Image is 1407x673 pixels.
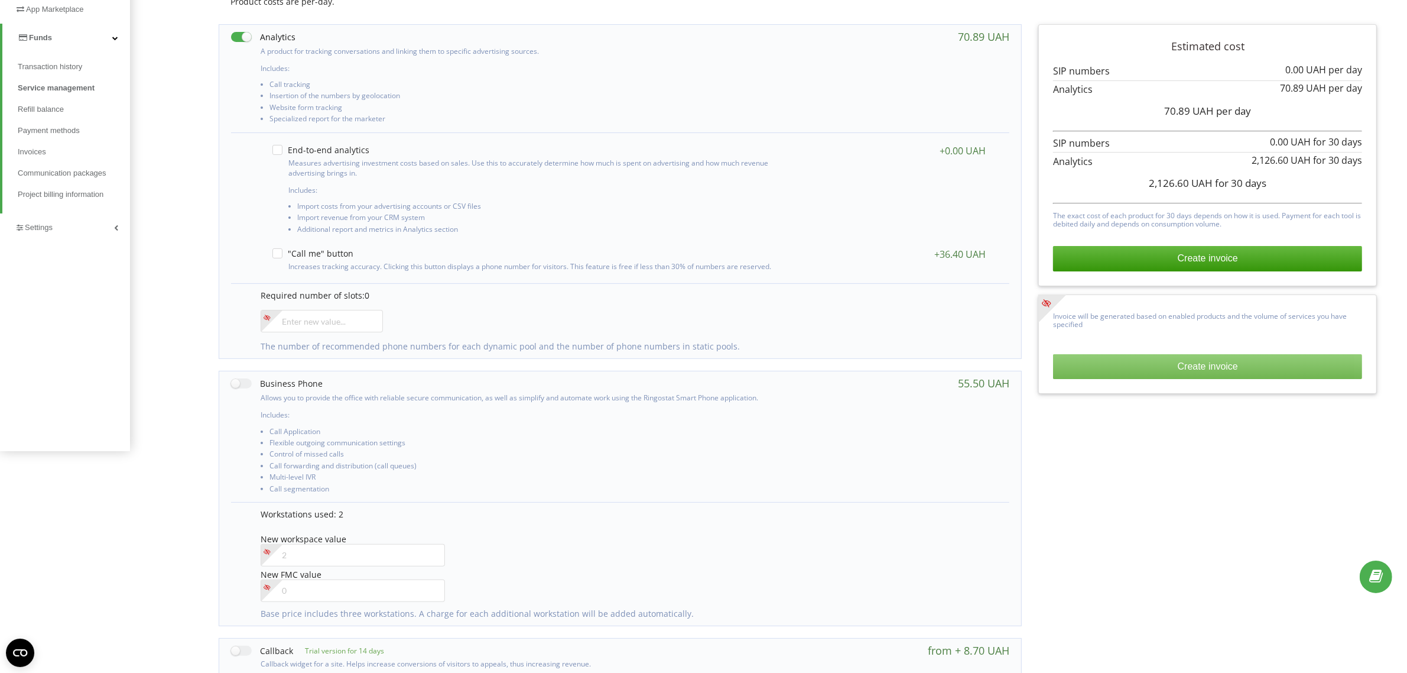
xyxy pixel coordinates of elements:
[18,125,80,137] span: Payment methods
[297,225,772,237] li: Additional report and metrics in Analytics section
[231,31,295,43] label: Analytics
[261,46,776,56] p: A product for tracking conversations and linking them to specific advertising sources.
[261,509,343,520] span: Workstations used: 2
[261,63,776,73] p: Includes:
[1285,63,1326,76] span: 0.00 UAH
[958,31,1009,43] div: 70.89 UAH
[261,290,997,302] p: Required number of slots:
[940,145,986,157] div: +0.00 UAH
[272,145,369,155] label: End-to-end analytics
[288,261,772,271] p: Increases tracking accuracy. Clicking this button displays a phone number for visitors. This feat...
[261,533,346,545] span: New workspace value
[1053,64,1362,78] p: SIP numbers
[1164,104,1214,118] span: 70.89 UAH
[269,450,776,461] li: Control of missed calls
[269,428,776,439] li: Call Application
[269,115,776,126] li: Specialized report for the marketer
[1252,154,1311,167] span: 2,126.60 UAH
[25,223,53,232] span: Settings
[958,377,1009,389] div: 55.50 UAH
[269,473,776,484] li: Multi-level IVR
[18,146,46,158] span: Invoices
[1216,104,1251,118] span: per day
[288,185,772,195] p: Includes:
[1053,246,1362,271] button: Create invoice
[297,202,772,213] li: Import costs from your advertising accounts or CSV files
[288,158,772,178] p: Measures advertising investment costs based on sales. Use this to accurately determine how much i...
[1313,135,1362,148] span: for 30 days
[1053,209,1362,229] p: The exact cost of each product for 30 days depends on how it is used. Payment for each tool is de...
[261,608,997,620] p: Base price includes three workstations. A charge for each additional workstation will be added au...
[1053,83,1362,96] p: Analytics
[231,377,323,390] label: Business Phone
[269,439,776,450] li: Flexible outgoing communication settings
[269,103,776,115] li: Website form tracking
[1328,82,1362,95] span: per day
[1149,176,1213,190] span: 2,126.60 UAH
[1313,154,1362,167] span: for 30 days
[272,248,353,258] label: "Call me" button
[18,120,130,141] a: Payment methods
[1053,309,1362,329] p: Invoice will be generated based on enabled products and the volume of services you have specified
[1053,354,1362,379] button: Create invoice
[18,56,130,77] a: Transaction history
[2,24,130,52] a: Funds
[231,645,293,657] label: Callback
[261,569,321,580] span: New FMC value
[18,189,103,200] span: Project billing information
[269,80,776,92] li: Call tracking
[1328,63,1362,76] span: per day
[6,639,34,667] button: Open CMP widget
[26,5,84,14] span: App Marketplace
[1270,135,1311,148] span: 0.00 UAH
[1280,82,1326,95] span: 70.89 UAH
[18,99,130,120] a: Refill balance
[269,462,776,473] li: Call forwarding and distribution (call queues)
[18,184,130,205] a: Project billing information
[261,410,776,420] p: Includes:
[231,657,776,668] div: Callback widget for a site. Helps increase conversions of visitors to appeals, thus increasing re...
[261,580,445,602] input: 0
[18,141,130,163] a: Invoices
[261,393,776,403] p: Allows you to provide the office with reliable secure communication, as well as simplify and auto...
[269,92,776,103] li: Insertion of the numbers by geolocation
[928,645,1009,656] div: from + 8.70 UAH
[18,167,106,179] span: Communication packages
[18,163,130,184] a: Communication packages
[1215,176,1266,190] span: for 30 days
[293,646,384,656] p: Trial version for 14 days
[269,485,776,496] li: Call segmentation
[934,248,986,260] div: +36.40 UAH
[261,310,383,332] input: Enter new value...
[261,341,997,352] p: The number of recommended phone numbers for each dynamic pool and the number of phone numbers in ...
[18,77,130,99] a: Service management
[29,33,52,42] span: Funds
[261,544,445,567] input: 2
[1053,137,1362,150] p: SIP numbers
[18,103,64,115] span: Refill balance
[18,61,82,73] span: Transaction history
[365,290,369,301] span: 0
[1053,39,1362,54] p: Estimated cost
[1053,155,1362,169] p: Analytics
[18,82,95,94] span: Service management
[297,213,772,225] li: Import revenue from your CRM system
